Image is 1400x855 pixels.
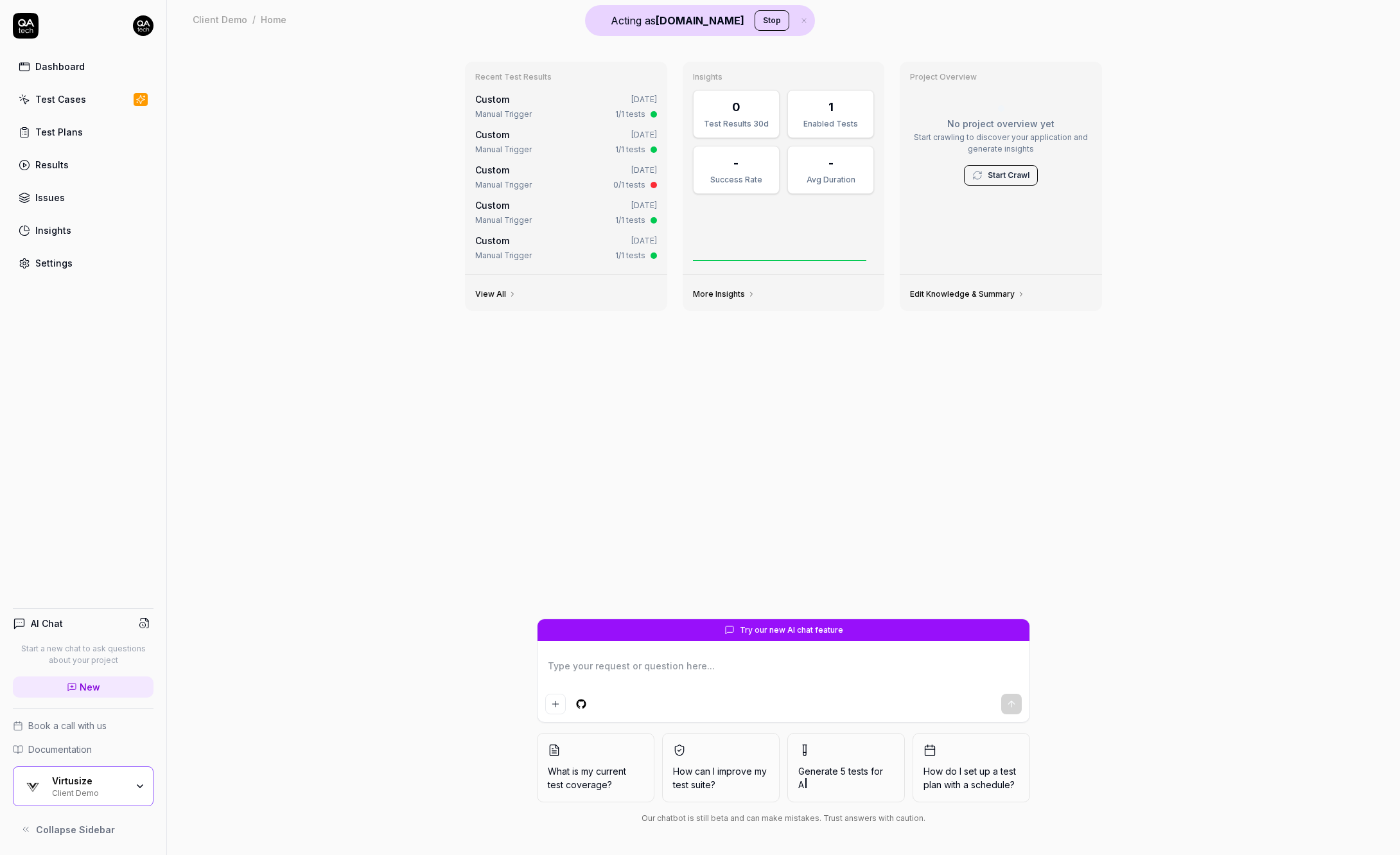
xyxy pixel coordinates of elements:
div: Home [261,13,286,26]
span: What is my current test coverage? [548,764,643,791]
a: Start Crawl [988,170,1029,181]
button: Stop [755,10,789,31]
h3: Recent Test Results [475,72,657,82]
a: Custom[DATE]Manual Trigger1/1 tests [473,231,660,264]
span: Custom [475,164,509,175]
div: / [252,13,256,26]
span: Try our new AI chat feature [740,624,843,636]
a: Test Plans [13,119,153,145]
button: How can I improve my test suite? [662,733,780,802]
div: Manual Trigger [475,215,532,226]
h3: Project Overview [910,72,1092,82]
p: No project overview yet [910,117,1092,130]
img: Virtusize Logo [21,775,44,798]
time: [DATE] [631,130,657,139]
time: [DATE] [631,94,657,104]
a: Documentation [13,743,153,756]
a: Results [13,152,153,177]
div: Client Demo [193,13,247,26]
h4: AI Chat [31,617,63,630]
span: New [80,680,100,694]
div: Manual Trigger [475,179,532,191]
button: Generate 5 tests forA [787,733,905,802]
div: 0/1 tests [613,179,645,191]
span: Custom [475,94,509,105]
span: Custom [475,129,509,140]
a: Issues [13,185,153,210]
div: - [733,154,739,172]
button: Virtusize LogoVirtusizeClient Demo [13,766,153,806]
button: Collapse Sidebar [13,816,153,842]
time: [DATE] [631,200,657,210]
span: Custom [475,235,509,246]
a: Insights [13,218,153,243]
div: Manual Trigger [475,109,532,120]
div: 1/1 tests [615,250,645,261]
div: Manual Trigger [475,250,532,261]
div: 1/1 tests [615,144,645,155]
span: Custom [475,200,509,211]
a: New [13,676,153,698]
div: Results [35,158,69,172]
a: Dashboard [13,54,153,79]
div: Insights [35,224,71,237]
div: Issues [35,191,65,204]
img: 7ccf6c19-61ad-4a6c-8811-018b02a1b829.jpg [133,15,153,36]
time: [DATE] [631,236,657,245]
div: Settings [35,256,73,270]
span: Documentation [28,743,92,756]
div: Client Demo [52,787,127,797]
span: How can I improve my test suite? [673,764,769,791]
div: Dashboard [35,60,85,73]
a: Settings [13,251,153,276]
a: View All [475,289,516,299]
div: 1/1 tests [615,215,645,226]
a: Custom[DATE]Manual Trigger1/1 tests [473,90,660,123]
div: Virtusize [52,775,127,787]
span: A [798,779,804,790]
time: [DATE] [631,165,657,175]
div: Our chatbot is still beta and can make mistakes. Trust answers with caution. [537,813,1030,824]
span: How do I set up a test plan with a schedule? [923,764,1019,791]
span: Generate 5 tests for [798,764,894,791]
button: What is my current test coverage? [537,733,654,802]
div: Enabled Tests [796,118,866,130]
a: Custom[DATE]Manual Trigger0/1 tests [473,161,660,193]
h3: Insights [693,72,875,82]
a: Custom[DATE]Manual Trigger1/1 tests [473,196,660,229]
div: Avg Duration [796,174,866,186]
div: Test Results 30d [701,118,771,130]
div: 1 [828,98,834,116]
div: 0 [732,98,740,116]
a: Edit Knowledge & Summary [910,289,1025,299]
div: - [828,154,834,172]
a: More Insights [693,289,755,299]
a: Custom[DATE]Manual Trigger1/1 tests [473,125,660,158]
button: Add attachment [545,694,566,714]
button: How do I set up a test plan with a schedule? [913,733,1030,802]
p: Start crawling to discover your application and generate insights [910,132,1092,155]
div: 1/1 tests [615,109,645,120]
div: Test Plans [35,125,83,139]
div: Success Rate [701,174,771,186]
a: Test Cases [13,87,153,112]
span: Book a call with us [28,719,107,732]
div: Manual Trigger [475,144,532,155]
p: Start a new chat to ask questions about your project [13,643,153,666]
span: Collapse Sidebar [36,823,115,836]
a: Book a call with us [13,719,153,732]
div: Test Cases [35,93,86,106]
